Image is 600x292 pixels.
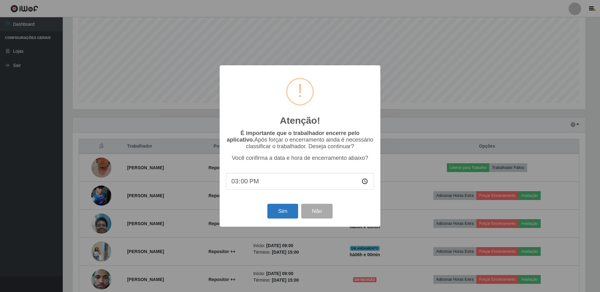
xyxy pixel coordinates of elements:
button: Sim [267,204,298,219]
h2: Atenção! [280,115,320,126]
p: Você confirma a data e hora de encerramento abaixo? [226,155,374,161]
button: Não [301,204,332,219]
p: Após forçar o encerramento ainda é necessário classificar o trabalhador. Deseja continuar? [226,130,374,150]
b: É importante que o trabalhador encerre pelo aplicativo. [227,130,359,143]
